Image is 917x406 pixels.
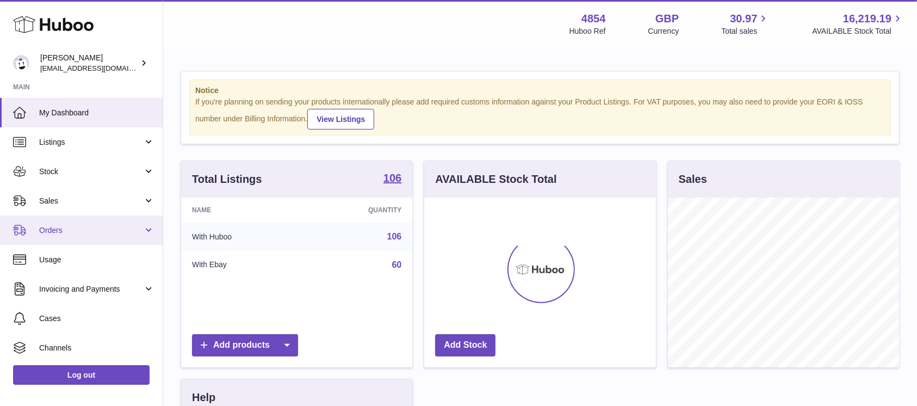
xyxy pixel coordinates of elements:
[192,334,298,356] a: Add products
[13,55,29,71] img: jimleo21@yahoo.gr
[181,223,303,251] td: With Huboo
[581,11,606,26] strong: 4854
[39,255,154,265] span: Usage
[39,167,143,177] span: Stock
[39,284,143,294] span: Invoicing and Payments
[812,26,904,36] span: AVAILABLE Stock Total
[39,225,143,236] span: Orders
[40,53,138,73] div: [PERSON_NAME]
[39,313,154,324] span: Cases
[843,11,891,26] span: 16,219.19
[679,172,707,187] h3: Sales
[392,260,402,269] a: 60
[181,251,303,279] td: With Ebay
[569,26,606,36] div: Huboo Ref
[648,26,679,36] div: Currency
[195,97,885,130] div: If you're planning on sending your products internationally please add required customs informati...
[383,173,401,183] strong: 106
[383,173,401,186] a: 106
[435,334,495,356] a: Add Stock
[435,172,556,187] h3: AVAILABLE Stock Total
[13,365,150,385] a: Log out
[181,198,303,223] th: Name
[730,11,757,26] span: 30.97
[40,64,160,72] span: [EMAIL_ADDRESS][DOMAIN_NAME]
[303,198,412,223] th: Quantity
[721,26,770,36] span: Total sales
[655,11,679,26] strong: GBP
[39,108,154,118] span: My Dashboard
[721,11,770,36] a: 30.97 Total sales
[192,172,262,187] h3: Total Listings
[812,11,904,36] a: 16,219.19 AVAILABLE Stock Total
[192,390,215,405] h3: Help
[387,232,402,241] a: 106
[307,109,374,130] a: View Listings
[195,85,885,96] strong: Notice
[39,196,143,206] span: Sales
[39,343,154,353] span: Channels
[39,137,143,147] span: Listings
